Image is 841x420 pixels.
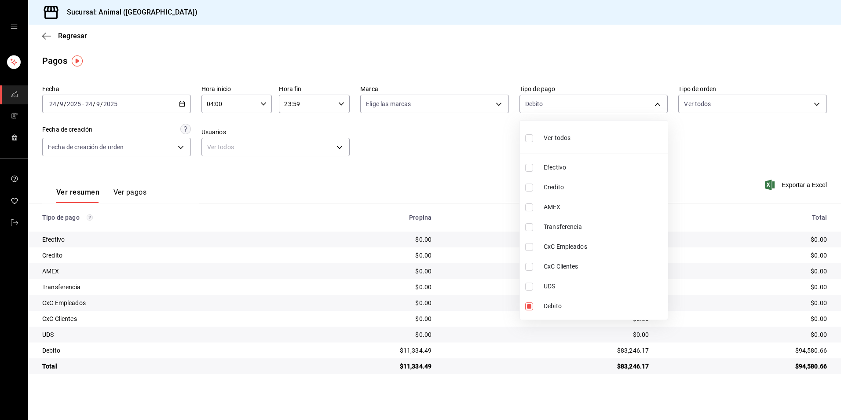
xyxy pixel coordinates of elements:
span: CxC Clientes [544,262,664,271]
img: Tooltip marker [72,55,83,66]
span: Transferencia [544,222,664,232]
span: Credito [544,183,664,192]
span: UDS [544,282,664,291]
span: Debito [544,302,664,311]
span: Efectivo [544,163,664,172]
span: Ver todos [544,133,570,143]
span: AMEX [544,203,664,212]
span: CxC Empleados [544,242,664,251]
